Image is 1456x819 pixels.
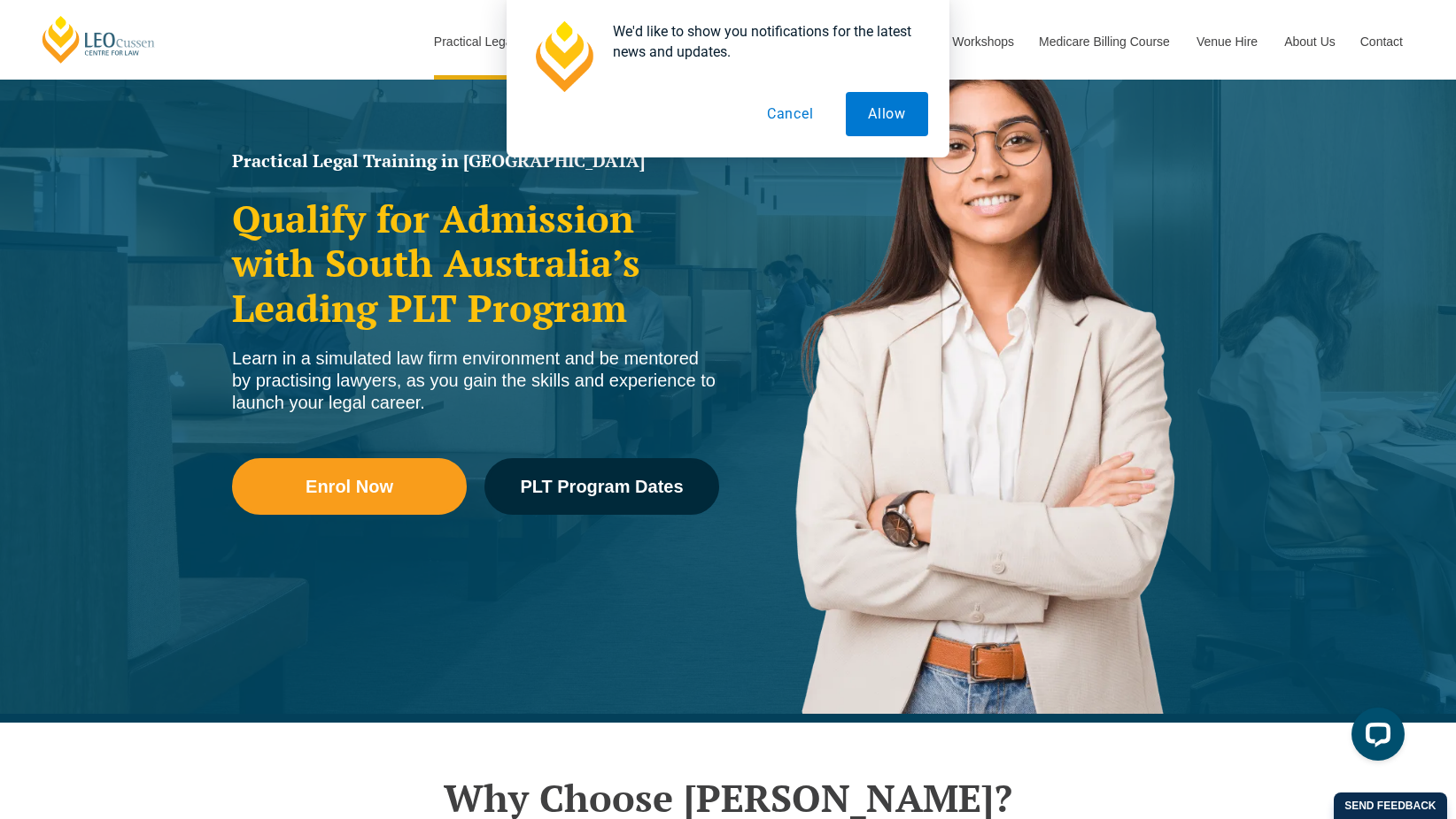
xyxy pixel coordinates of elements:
div: We'd like to show you notifications for the latest news and updates. [599,21,928,62]
span: Enrol Now [306,478,393,495]
h2: Qualify for Admission with South Australia’s Leading PLT Program [232,196,719,330]
img: notification icon [528,21,599,92]
button: Allow [846,92,928,136]
button: Cancel [745,92,836,136]
h1: Practical Legal Training in [GEOGRAPHIC_DATA] [232,152,719,170]
iframe: LiveChat chat widget [1337,700,1412,775]
a: PLT Program Dates [484,458,719,515]
a: Enrol Now [232,458,467,515]
div: Learn in a simulated law firm environment and be mentored by practising lawyers, as you gain the ... [232,348,719,414]
span: PLT Program Dates [520,478,683,495]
